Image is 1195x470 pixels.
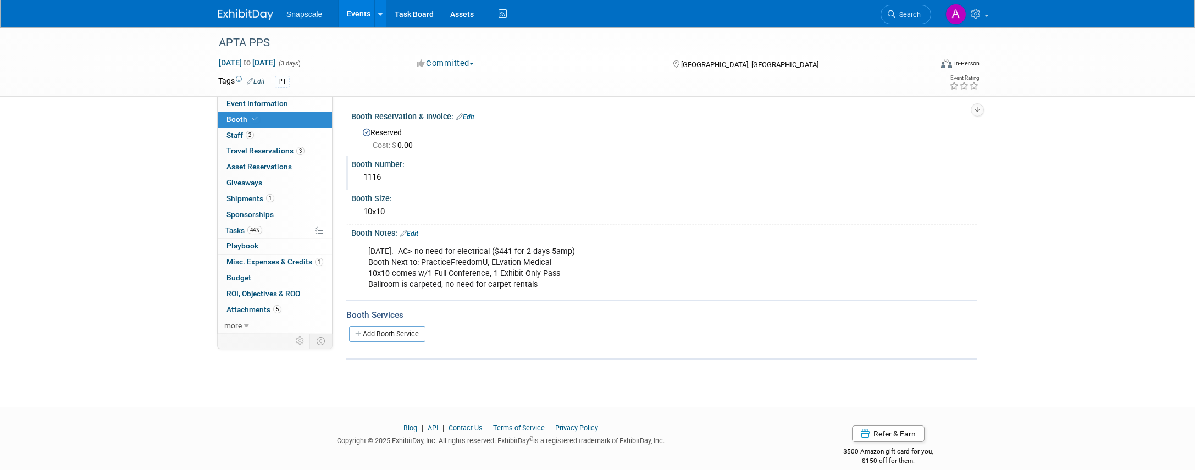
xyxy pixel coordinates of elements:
span: more [224,321,242,330]
a: Playbook [218,239,332,254]
sup: ® [529,436,533,442]
span: 1 [266,194,274,202]
span: 0.00 [373,141,417,150]
button: Committed [413,58,478,69]
div: Booth Size: [351,190,977,204]
a: Terms of Service [493,424,545,432]
a: Edit [247,78,265,85]
div: Event Rating [949,75,979,81]
span: 2 [246,131,254,139]
span: | [440,424,447,432]
span: 44% [247,226,262,234]
a: Refer & Earn [852,425,925,442]
span: Playbook [226,241,258,250]
a: Edit [456,113,474,121]
span: Travel Reservations [226,146,305,155]
a: Staff2 [218,128,332,143]
a: Booth [218,112,332,128]
div: Reserved [359,124,969,151]
a: API [428,424,438,432]
a: Event Information [218,96,332,112]
td: Toggle Event Tabs [310,334,333,348]
span: | [484,424,491,432]
img: ExhibitDay [218,9,273,20]
span: | [419,424,426,432]
div: [DATE]. AC> no need for electrical ($441 for 2 days 5amp) Booth Next to: PracticeFreedomU, ELvati... [361,241,856,296]
span: Budget [226,273,251,282]
span: Giveaways [226,178,262,187]
a: Tasks44% [218,223,332,239]
div: Booth Number: [351,156,977,170]
a: Sponsorships [218,207,332,223]
div: APTA PPS [215,33,915,53]
a: Blog [403,424,417,432]
a: Contact Us [449,424,483,432]
div: Booth Notes: [351,225,977,239]
span: Attachments [226,305,281,314]
td: Tags [218,75,265,88]
div: Event Format [866,57,980,74]
span: 3 [296,147,305,155]
span: Tasks [225,226,262,235]
span: Event Information [226,99,288,108]
a: Edit [400,230,418,237]
span: [DATE] [DATE] [218,58,276,68]
span: 1 [315,258,323,266]
span: Staff [226,131,254,140]
a: ROI, Objectives & ROO [218,286,332,302]
a: Travel Reservations3 [218,143,332,159]
div: $500 Amazon gift card for you, [800,440,977,465]
span: Sponsorships [226,210,274,219]
div: 1116 [359,169,969,186]
div: Booth Services [346,309,977,321]
td: Personalize Event Tab Strip [291,334,310,348]
span: 5 [273,305,281,313]
span: ROI, Objectives & ROO [226,289,300,298]
div: PT [275,76,290,87]
span: Search [895,10,921,19]
span: [GEOGRAPHIC_DATA], [GEOGRAPHIC_DATA] [681,60,818,69]
span: Asset Reservations [226,162,292,171]
a: Privacy Policy [555,424,598,432]
i: Booth reservation complete [252,116,258,122]
a: Attachments5 [218,302,332,318]
span: Shipments [226,194,274,203]
img: Alex Corrigan [945,4,966,25]
span: Booth [226,115,260,124]
div: Copyright © 2025 ExhibitDay, Inc. All rights reserved. ExhibitDay is a registered trademark of Ex... [218,433,783,446]
div: Booth Reservation & Invoice: [351,108,977,123]
a: Misc. Expenses & Credits1 [218,255,332,270]
a: more [218,318,332,334]
span: Cost: $ [373,141,397,150]
div: 10x10 [359,203,969,220]
span: to [242,58,252,67]
span: Snapscale [286,10,322,19]
div: $150 off for them. [800,456,977,466]
div: In-Person [954,59,980,68]
a: Budget [218,270,332,286]
img: Format-Inperson.png [941,59,952,68]
a: Add Booth Service [349,326,425,342]
span: | [546,424,554,432]
a: Giveaways [218,175,332,191]
a: Asset Reservations [218,159,332,175]
span: Misc. Expenses & Credits [226,257,323,266]
span: (3 days) [278,60,301,67]
a: Search [881,5,931,24]
a: Shipments1 [218,191,332,207]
